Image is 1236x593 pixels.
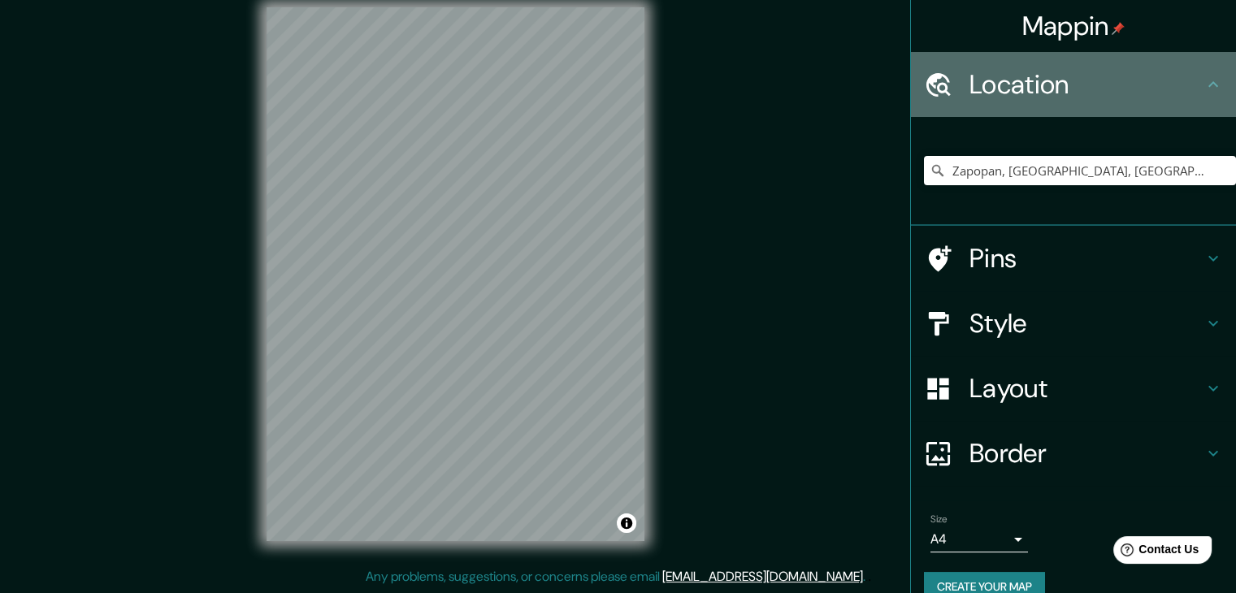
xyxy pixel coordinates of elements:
canvas: Map [267,7,644,541]
div: . [865,567,868,587]
h4: Mappin [1022,10,1125,42]
img: pin-icon.png [1112,22,1125,35]
input: Pick your city or area [924,156,1236,185]
h4: Pins [969,242,1203,275]
button: Toggle attribution [617,513,636,533]
div: Location [911,52,1236,117]
div: . [868,567,871,587]
div: Style [911,291,1236,356]
label: Size [930,513,948,526]
p: Any problems, suggestions, or concerns please email . [366,567,865,587]
h4: Layout [969,372,1203,405]
div: A4 [930,526,1028,552]
h4: Style [969,307,1203,340]
div: Border [911,421,1236,486]
h4: Border [969,437,1203,470]
iframe: Help widget launcher [1091,530,1218,575]
div: Pins [911,226,1236,291]
h4: Location [969,68,1203,101]
div: Layout [911,356,1236,421]
a: [EMAIL_ADDRESS][DOMAIN_NAME] [662,568,863,585]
